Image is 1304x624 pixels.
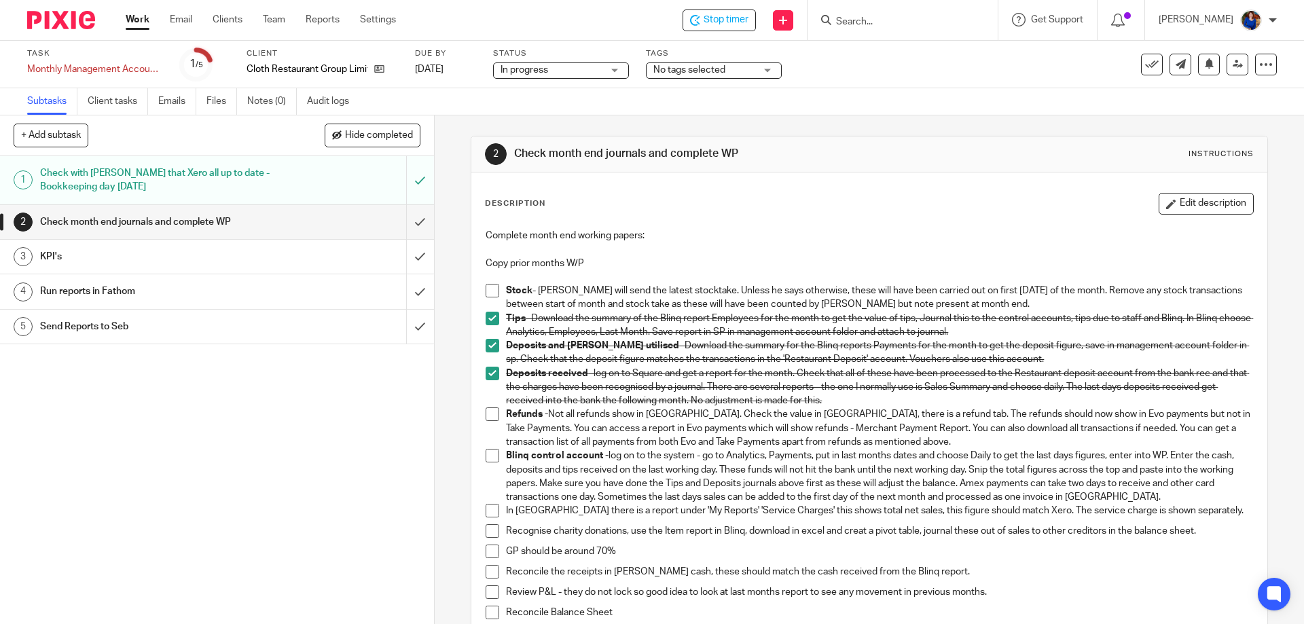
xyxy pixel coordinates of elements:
[485,143,507,165] div: 2
[1159,193,1254,215] button: Edit description
[40,246,275,267] h1: KPI's
[1031,15,1083,24] span: Get Support
[653,65,725,75] span: No tags selected
[415,48,476,59] label: Due by
[506,504,1252,517] p: In [GEOGRAPHIC_DATA] there is a report under 'My Reports' 'Service Charges' this shows total net ...
[14,247,33,266] div: 3
[506,606,1252,619] p: Reconcile Balance Sheet
[206,88,237,115] a: Files
[40,212,275,232] h1: Check month end journals and complete WP
[506,286,532,295] strong: Stock
[1240,10,1262,31] img: Nicole.jpeg
[40,163,275,198] h1: Check with [PERSON_NAME] that Xero all up to date - Bookkeeping day [DATE]
[506,451,609,460] strong: Blinq control account -
[14,170,33,189] div: 1
[506,312,1252,339] p: - Download the summary of the Blinq report Employees for the month to get the value of tips, Jour...
[485,198,545,209] p: Description
[213,13,242,26] a: Clients
[345,130,413,141] span: Hide completed
[506,339,1252,367] p: - Download the summary for the Blinq reports Payments for the month to get the deposit figure, sa...
[27,62,163,76] div: Monthly Management Accounts - Cloth
[247,88,297,115] a: Notes (0)
[40,316,275,337] h1: Send Reports to Seb
[506,585,1252,599] p: Review P&L - they do not lock so good idea to look at last months report to see any movement in p...
[126,13,149,26] a: Work
[1189,149,1254,160] div: Instructions
[486,257,1252,270] p: Copy prior months W/P
[506,314,526,323] strong: Tips
[307,88,359,115] a: Audit logs
[27,88,77,115] a: Subtasks
[88,88,148,115] a: Client tasks
[27,11,95,29] img: Pixie
[493,48,629,59] label: Status
[514,147,899,161] h1: Check month end journals and complete WP
[360,13,396,26] a: Settings
[247,48,398,59] label: Client
[506,407,1252,449] p: Not all refunds show in [GEOGRAPHIC_DATA]. Check the value in [GEOGRAPHIC_DATA], there is a refun...
[835,16,957,29] input: Search
[506,524,1252,538] p: Recognise charity donations, use the Item report in Blinq, download in excel and creat a pivot ta...
[506,367,1252,408] p: - log on to Square and get a report for the month. Check that all of these have been processed to...
[158,88,196,115] a: Emails
[506,284,1252,312] p: - [PERSON_NAME] will send the latest stocktake. Unless he says otherwise, these will have been ca...
[306,13,340,26] a: Reports
[646,48,782,59] label: Tags
[415,65,443,74] span: [DATE]
[501,65,548,75] span: In progress
[506,409,548,419] strong: Refunds -
[704,13,748,27] span: Stop timer
[14,282,33,301] div: 4
[506,565,1252,579] p: Reconcile the receipts in [PERSON_NAME] cash, these should match the cash received from the Blinq...
[170,13,192,26] a: Email
[506,341,679,350] strong: Deposits and [PERSON_NAME] utilised
[196,61,203,69] small: /5
[189,56,203,72] div: 1
[247,62,367,76] p: Cloth Restaurant Group Limited
[506,449,1252,504] p: log on to the system - go to Analytics, Payments, put in last months dates and choose Daily to ge...
[40,281,275,301] h1: Run reports in Fathom
[506,369,588,378] strong: Deposits received
[14,213,33,232] div: 2
[683,10,756,31] div: Cloth Restaurant Group Limited - Monthly Management Accounts - Cloth
[486,229,1252,242] p: Complete month end working papers:
[1159,13,1233,26] p: [PERSON_NAME]
[506,545,1252,558] p: GP should be around 70%
[325,124,420,147] button: Hide completed
[14,124,88,147] button: + Add subtask
[27,48,163,59] label: Task
[14,317,33,336] div: 5
[263,13,285,26] a: Team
